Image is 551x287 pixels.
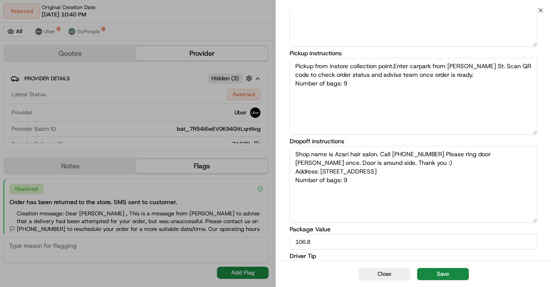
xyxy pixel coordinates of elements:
[417,268,469,280] button: Save
[290,138,537,144] label: Dropoff instructions
[290,253,537,259] label: Driver Tip
[290,50,537,56] label: Pickup instructions
[359,268,410,280] button: Close
[290,226,537,232] label: Package Value
[290,234,537,249] input: Enter package value
[290,58,537,135] textarea: Pickup from instore collection point.Enter carpark from [PERSON_NAME] St. Scan QR code to check o...
[290,146,537,223] textarea: Shop name is Azari hair salon. Call [PHONE_NUMBER] Please ring door [PERSON_NAME] once. Door is a...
